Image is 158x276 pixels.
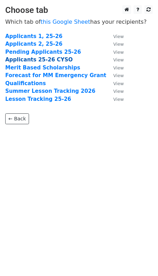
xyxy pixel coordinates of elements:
[106,49,124,55] a: View
[106,72,124,79] a: View
[5,33,63,39] a: Applicants 1, 25-26
[5,49,81,55] a: Pending Applicants 25-26
[113,57,124,62] small: View
[113,81,124,86] small: View
[113,73,124,78] small: View
[5,65,80,71] a: Merit Based Scholarships
[106,96,124,102] a: View
[5,57,73,63] a: Applicants 25-26 CYSO
[5,18,153,25] p: Which tab of has your recipients?
[41,18,90,25] a: this Google Sheet
[113,89,124,94] small: View
[113,34,124,39] small: View
[5,80,46,87] a: Qualifications
[113,50,124,55] small: View
[106,41,124,47] a: View
[106,57,124,63] a: View
[106,80,124,87] a: View
[5,5,153,15] h3: Choose tab
[113,97,124,102] small: View
[5,41,63,47] a: Applicants 2, 25-26
[5,96,71,102] a: Lesson Tracking 25-26
[106,33,124,39] a: View
[5,113,29,124] a: ← Back
[113,65,124,70] small: View
[113,42,124,47] small: View
[106,88,124,94] a: View
[5,88,95,94] a: Summer Lesson Tracking 2026
[5,72,106,79] a: Forecast for MM Emergency Grant
[106,65,124,71] a: View
[123,243,158,276] iframe: Chat Widget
